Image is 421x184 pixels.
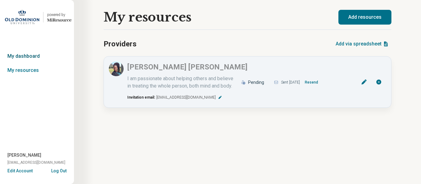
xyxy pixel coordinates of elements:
[248,79,264,86] div: Pending
[127,95,155,100] span: Invitation email:
[47,12,72,18] div: powered by
[104,10,191,24] h1: My resources
[127,75,237,90] div: I am passionate about helping others and believe in treating the whole person, both mind and body.
[7,168,33,174] button: Edit Account
[7,152,41,159] span: [PERSON_NAME]
[51,168,67,173] button: Log Out
[7,160,65,165] span: [EMAIL_ADDRESS][DOMAIN_NAME]
[5,10,39,25] img: Old Dominion University
[156,95,216,100] span: [EMAIL_ADDRESS][DOMAIN_NAME]
[302,77,321,87] button: Resend
[333,37,391,51] button: Add via spreadsheet
[338,10,391,25] button: Add resources
[104,38,137,49] h2: Providers
[274,77,347,87] div: Sent [DATE]
[2,10,72,25] a: Old Dominion Universitypowered by
[127,61,247,72] p: [PERSON_NAME] [PERSON_NAME]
